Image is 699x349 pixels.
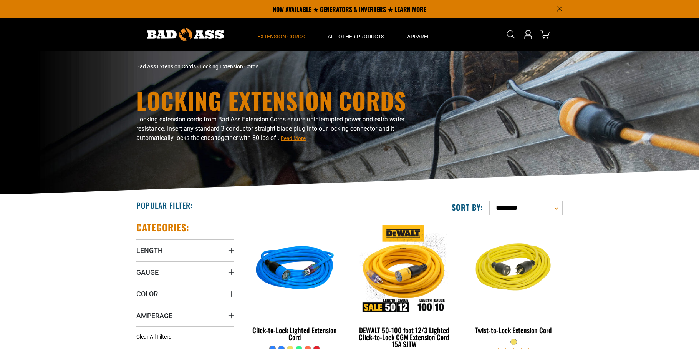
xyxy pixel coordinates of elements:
[136,334,171,340] span: Clear All Filters
[356,225,452,314] img: DEWALT 50-100 foot 12/3 Lighted Click-to-Lock CGM Extension Cord 15A SJTW
[136,239,234,261] summary: Length
[407,33,430,40] span: Apparel
[246,18,316,51] summary: Extension Cords
[136,63,417,71] nav: breadcrumbs
[197,63,199,70] span: ›
[136,283,234,304] summary: Color
[136,311,172,320] span: Amperage
[136,333,174,341] a: Clear All Filters
[281,135,306,141] span: Read More
[136,116,404,141] span: Locking extension cords from Bad Ass Extension Cords ensure uninterrupted power and extra water r...
[246,327,344,341] div: Click-to-Lock Lighted Extension Cord
[246,221,344,345] a: blue Click-to-Lock Lighted Extension Cord
[452,202,483,212] label: Sort by:
[136,268,159,277] span: Gauge
[328,33,384,40] span: All Other Products
[505,28,517,41] summary: Search
[136,63,196,70] a: Bad Ass Extension Cords
[396,18,442,51] summary: Apparel
[136,289,158,298] span: Color
[465,221,563,338] a: yellow Twist-to-Lock Extension Cord
[465,327,563,334] div: Twist-to-Lock Extension Cord
[147,28,224,41] img: Bad Ass Extension Cords
[136,200,193,210] h2: Popular Filter:
[316,18,396,51] summary: All Other Products
[257,33,305,40] span: Extension Cords
[136,261,234,283] summary: Gauge
[355,327,453,347] div: DEWALT 50-100 foot 12/3 Lighted Click-to-Lock CGM Extension Cord 15A SJTW
[136,89,417,112] h1: Locking Extension Cords
[136,246,163,255] span: Length
[247,225,343,314] img: blue
[136,221,189,233] h2: Categories:
[465,225,562,314] img: yellow
[200,63,258,70] span: Locking Extension Cords
[136,305,234,326] summary: Amperage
